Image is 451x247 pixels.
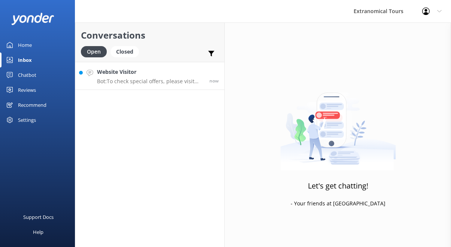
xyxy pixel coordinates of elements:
div: Open [81,46,107,57]
div: Support Docs [23,210,54,225]
h4: Website Visitor [97,68,204,76]
div: Help [33,225,43,240]
p: - Your friends at [GEOGRAPHIC_DATA] [291,199,385,208]
span: Aug 30 2025 07:07am (UTC -07:00) America/Tijuana [209,78,219,84]
div: Chatbot [18,67,36,82]
div: Home [18,37,32,52]
p: Bot: To check special offers, please visit [URL][DOMAIN_NAME]. [97,78,204,85]
h3: Let's get chatting! [308,180,368,192]
img: yonder-white-logo.png [11,13,54,25]
h2: Conversations [81,28,219,42]
a: Open [81,47,111,55]
div: Reviews [18,82,36,97]
a: Closed [111,47,143,55]
img: artwork of a man stealing a conversation from at giant smartphone [280,77,396,171]
div: Recommend [18,97,46,112]
div: Closed [111,46,139,57]
div: Inbox [18,52,32,67]
a: Website VisitorBot:To check special offers, please visit [URL][DOMAIN_NAME].now [75,62,224,90]
div: Settings [18,112,36,127]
